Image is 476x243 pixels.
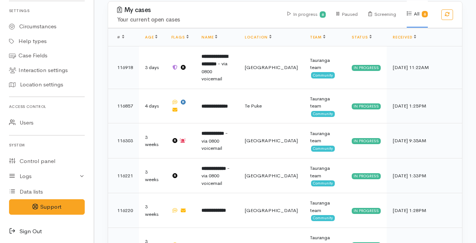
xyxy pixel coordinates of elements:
[304,193,346,228] td: Tauranga team
[117,17,278,23] h4: Your current open cases
[311,215,335,221] span: Community
[9,6,85,16] h6: Settings
[201,165,230,186] span: - via 0800 voicemail
[201,35,217,40] a: Name
[245,35,272,40] a: Location
[139,123,165,158] td: 3 weeks
[310,35,325,40] a: Team
[9,140,85,150] h6: System
[407,0,428,28] div: All
[311,111,335,117] span: Community
[352,65,381,71] div: In progress
[245,64,298,71] span: [GEOGRAPHIC_DATA]
[108,89,139,123] td: 116857
[108,193,139,228] td: 116220
[352,208,381,214] div: In progress
[171,35,189,40] a: Flags
[352,103,381,109] div: In progress
[393,35,416,40] a: Received
[304,123,346,158] td: Tauranga team
[245,172,298,179] span: [GEOGRAPHIC_DATA]
[387,46,462,89] td: [DATE] 11:22AM
[145,35,157,40] a: Age
[108,123,139,158] td: 116303
[9,199,85,215] button: Support
[387,123,462,158] td: [DATE] 9:35AM
[139,158,165,193] td: 3 weeks
[368,1,396,28] div: Screening
[352,173,381,179] div: In progress
[311,180,335,186] span: Community
[9,102,85,112] h6: Access control
[108,46,139,89] td: 116918
[117,6,278,14] h3: My cases
[245,103,262,109] span: Te Puke
[201,130,228,151] span: - via 0800 voicemail
[304,89,346,123] td: Tauranga team
[139,89,165,123] td: 4 days
[245,137,298,144] span: [GEOGRAPHIC_DATA]
[424,12,426,17] b: 6
[304,158,346,193] td: Tauranga team
[311,72,335,78] span: Community
[352,138,381,144] div: In progress
[139,46,165,89] td: 3 days
[352,35,372,40] a: Status
[322,12,324,17] b: 6
[387,89,462,123] td: [DATE] 1:25PM
[287,1,326,28] div: In progress
[387,193,462,228] td: [DATE] 1:28PM
[108,158,139,193] td: 116221
[304,46,346,89] td: Tauranga team
[117,35,124,40] span: #
[201,60,227,82] span: - via 0800 voicemail
[245,207,298,214] span: [GEOGRAPHIC_DATA]
[336,1,358,28] div: Paused
[311,146,335,152] span: Community
[139,193,165,228] td: 3 weeks
[387,158,462,193] td: [DATE] 1:33PM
